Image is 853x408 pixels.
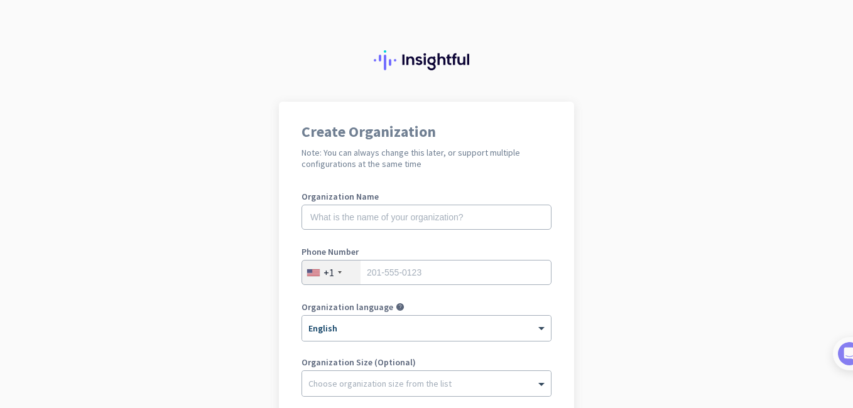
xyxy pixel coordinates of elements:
[374,50,479,70] img: Insightful
[302,124,551,139] h1: Create Organization
[302,358,551,367] label: Organization Size (Optional)
[302,303,393,311] label: Organization language
[302,260,551,285] input: 201-555-0123
[302,247,551,256] label: Phone Number
[302,192,551,201] label: Organization Name
[323,266,334,279] div: +1
[302,205,551,230] input: What is the name of your organization?
[302,147,551,169] h2: Note: You can always change this later, or support multiple configurations at the same time
[396,303,405,311] i: help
